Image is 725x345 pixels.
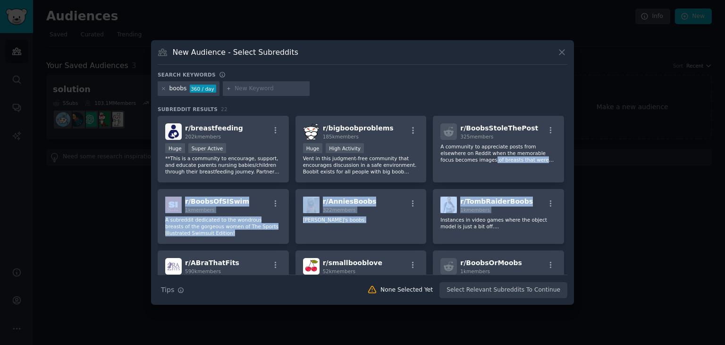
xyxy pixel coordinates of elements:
[185,268,221,274] span: 590k members
[460,134,493,139] span: 325 members
[185,134,221,139] span: 202k members
[460,124,538,132] span: r/ BoobsStoleThePost
[185,198,249,205] span: r/ BoobsOfSISwim
[440,143,556,163] p: A community to appreciate posts from elsewhere on Reddit when the memorable focus becomes images ...
[323,124,394,132] span: r/ bigboobproblems
[440,216,556,230] p: Instances in video games where the object model is just a bit off....
[165,123,182,140] img: breastfeeding
[158,71,216,78] h3: Search keywords
[165,197,182,213] img: BoobsOfSISwim
[303,123,320,140] img: bigboobproblems
[185,124,243,132] span: r/ breastfeeding
[190,85,216,93] div: 360 / day
[323,134,359,139] span: 185k members
[221,106,228,112] span: 22
[169,85,187,93] div: boobs
[303,197,320,213] img: AnniesBoobs
[323,268,355,274] span: 52k members
[323,259,382,267] span: r/ smallbooblove
[235,85,306,93] input: New Keyword
[188,143,227,153] div: Super Active
[460,268,490,274] span: 1k members
[303,216,419,223] p: [PERSON_NAME]'s boobs.
[380,286,433,294] div: None Selected Yet
[323,207,356,213] span: 322 members
[165,216,281,236] p: A subreddit dedicated to the wondrous breasts of the gorgeous women of The Sports Illustrated Swi...
[158,282,187,298] button: Tips
[185,207,215,213] span: 1k members
[440,197,457,213] img: TombRaiderBoobs
[460,198,533,205] span: r/ TombRaiderBoobs
[303,258,320,275] img: smallbooblove
[165,258,182,275] img: ABraThatFits
[158,106,218,112] span: Subreddit Results
[161,285,174,295] span: Tips
[303,155,419,175] p: Vent in this judgment-free community that encourages discussion in a safe environment. Boobit exi...
[323,198,377,205] span: r/ AnniesBoobs
[460,259,522,267] span: r/ BoobsOrMoobs
[326,143,364,153] div: High Activity
[165,155,281,175] p: **This is a community to encourage, support, and educate parents nursing babies/children through ...
[165,143,185,153] div: Huge
[460,207,490,213] span: 1k members
[173,47,298,57] h3: New Audience - Select Subreddits
[303,143,323,153] div: Huge
[185,259,239,267] span: r/ ABraThatFits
